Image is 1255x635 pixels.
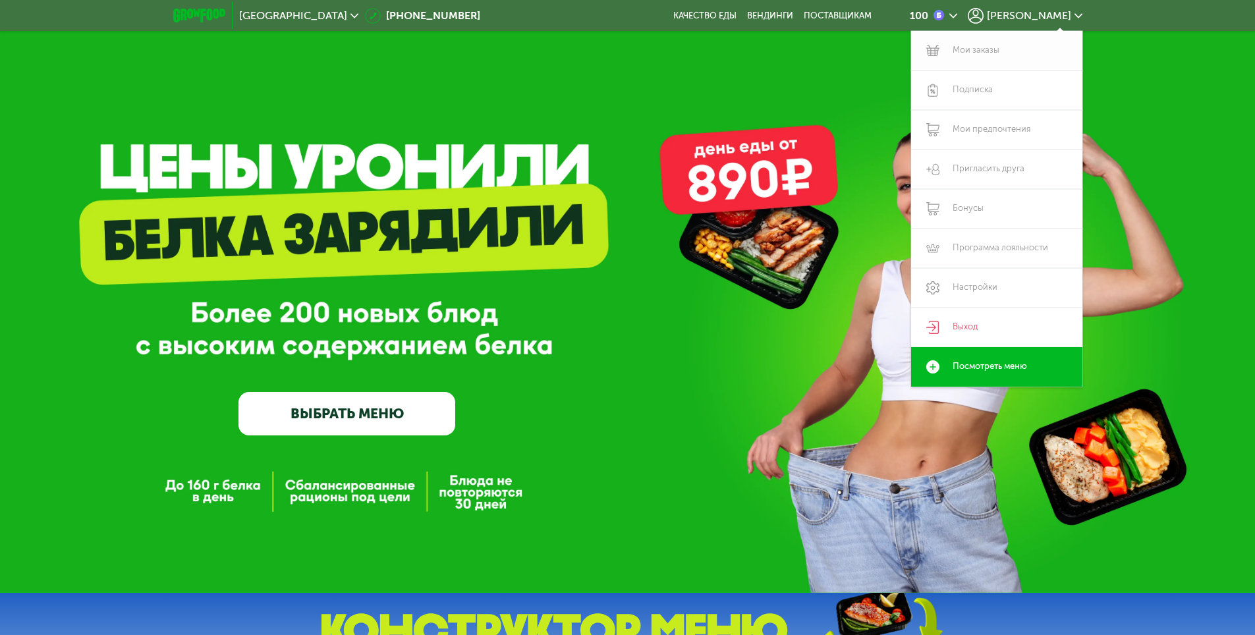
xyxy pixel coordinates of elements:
span: [GEOGRAPHIC_DATA] [239,11,347,21]
div: поставщикам [804,11,872,21]
a: Программа лояльности [911,229,1082,268]
a: Настройки [911,268,1082,308]
a: Качество еды [673,11,737,21]
a: Вендинги [747,11,793,21]
a: Выход [911,308,1082,347]
a: Мои заказы [911,31,1082,70]
div: 100 [910,11,928,21]
a: Пригласить друга [911,150,1082,189]
a: Подписка [911,70,1082,110]
a: Мои предпочтения [911,110,1082,150]
a: Посмотреть меню [911,347,1082,387]
a: ВЫБРАТЬ МЕНЮ [238,392,455,435]
a: Бонусы [911,189,1082,229]
span: [PERSON_NAME] [987,11,1071,21]
a: [PHONE_NUMBER] [365,8,480,24]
